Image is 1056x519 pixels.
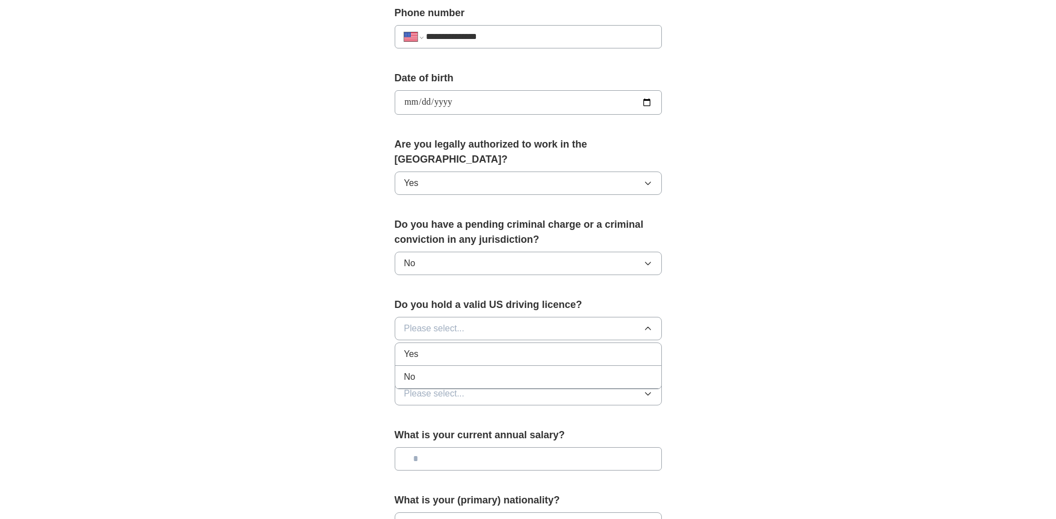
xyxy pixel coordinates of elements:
button: Please select... [395,382,662,405]
span: Please select... [404,322,465,335]
label: Phone number [395,6,662,21]
label: What is your current annual salary? [395,428,662,443]
label: Do you have a pending criminal charge or a criminal conviction in any jurisdiction? [395,217,662,247]
label: What is your (primary) nationality? [395,493,662,508]
button: No [395,252,662,275]
label: Are you legally authorized to work in the [GEOGRAPHIC_DATA]? [395,137,662,167]
span: No [404,257,415,270]
span: Please select... [404,387,465,400]
label: Do you hold a valid US driving licence? [395,297,662,312]
span: Yes [404,177,419,190]
span: Yes [404,347,419,361]
label: Date of birth [395,71,662,86]
button: Yes [395,172,662,195]
span: No [404,370,415,384]
button: Please select... [395,317,662,340]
